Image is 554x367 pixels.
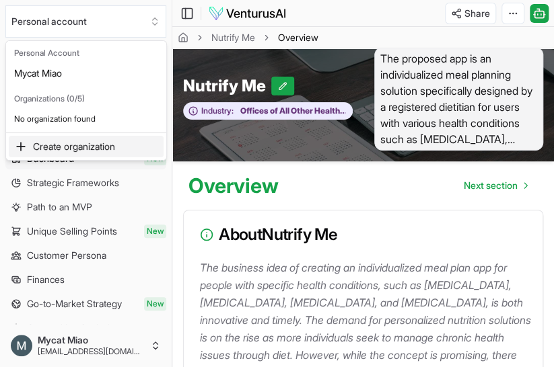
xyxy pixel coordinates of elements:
[9,89,164,108] div: Organizations (0/5)
[9,108,164,130] p: No organization found
[6,133,166,160] div: Suggestions
[6,41,166,132] div: Suggestions
[9,63,164,84] div: Mycat Miao
[9,136,164,157] div: Create organization
[9,44,164,63] div: Personal Account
